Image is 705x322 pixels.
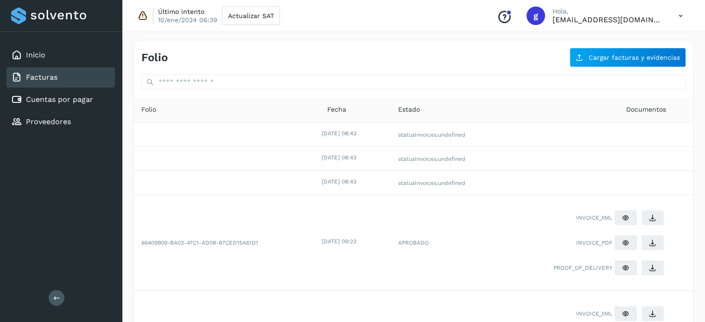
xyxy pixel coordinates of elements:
td: statusInvoices.undefined [391,147,502,171]
td: 66409909-BA03-47C1-AD08-87CED15A61D1 [134,195,320,291]
span: Actualizar SAT [228,13,274,19]
span: INVOICE_XML [576,309,612,318]
td: APROBADO [391,195,502,291]
span: Folio [141,105,156,114]
div: [DATE] 08:43 [322,153,389,162]
span: Fecha [327,105,346,114]
div: [DATE] 09:23 [322,237,389,246]
span: Cargar facturas y evidencias [589,54,680,61]
p: Último intento [158,7,204,16]
a: Inicio [26,51,45,59]
td: statusInvoices.undefined [391,123,502,147]
div: Proveedores [6,112,115,132]
span: PROOF_OF_DELIVERY [553,264,612,272]
td: statusInvoices.undefined [391,171,502,195]
div: Inicio [6,45,115,65]
p: 10/ene/2024 06:39 [158,16,217,24]
span: INVOICE_XML [576,214,612,222]
button: Actualizar SAT [222,6,280,25]
span: INVOICE_PDF [576,239,612,247]
a: Facturas [26,73,57,82]
div: Cuentas por pagar [6,89,115,110]
a: Proveedores [26,117,71,126]
div: [DATE] 08:43 [322,129,389,138]
p: gvtalavera@tortracs.net [553,15,664,24]
a: Cuentas por pagar [26,95,93,104]
h4: Folio [141,51,168,64]
span: Documentos [626,105,666,114]
p: Hola, [553,7,664,15]
span: Estado [398,105,420,114]
div: Facturas [6,67,115,88]
div: [DATE] 08:43 [322,177,389,186]
button: Cargar facturas y evidencias [570,48,686,67]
